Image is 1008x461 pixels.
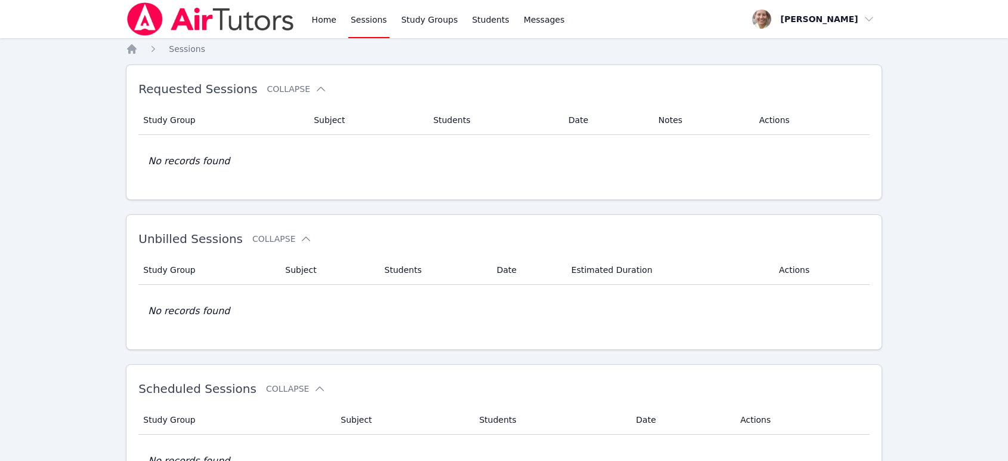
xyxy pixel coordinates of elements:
th: Study Group [138,256,278,285]
td: No records found [138,285,870,337]
th: Date [490,256,564,285]
th: Actions [772,256,870,285]
span: Requested Sessions [138,82,257,96]
span: Messages [524,14,565,26]
span: Unbilled Sessions [138,232,243,246]
button: Collapse [252,233,312,245]
th: Date [561,106,651,135]
th: Subject [307,106,426,135]
th: Subject [333,405,472,435]
th: Actions [733,405,870,435]
button: Collapse [267,83,327,95]
th: Date [629,405,733,435]
th: Actions [752,106,870,135]
th: Notes [651,106,752,135]
img: Air Tutors [126,2,295,36]
th: Estimated Duration [564,256,772,285]
th: Study Group [138,405,333,435]
span: Sessions [169,44,205,54]
span: Scheduled Sessions [138,382,256,396]
td: No records found [138,135,870,188]
th: Study Group [138,106,307,135]
a: Sessions [169,43,205,55]
nav: Breadcrumb [126,43,882,55]
button: Collapse [266,383,326,395]
th: Students [426,106,561,135]
th: Students [378,256,490,285]
th: Students [472,405,629,435]
th: Subject [278,256,377,285]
